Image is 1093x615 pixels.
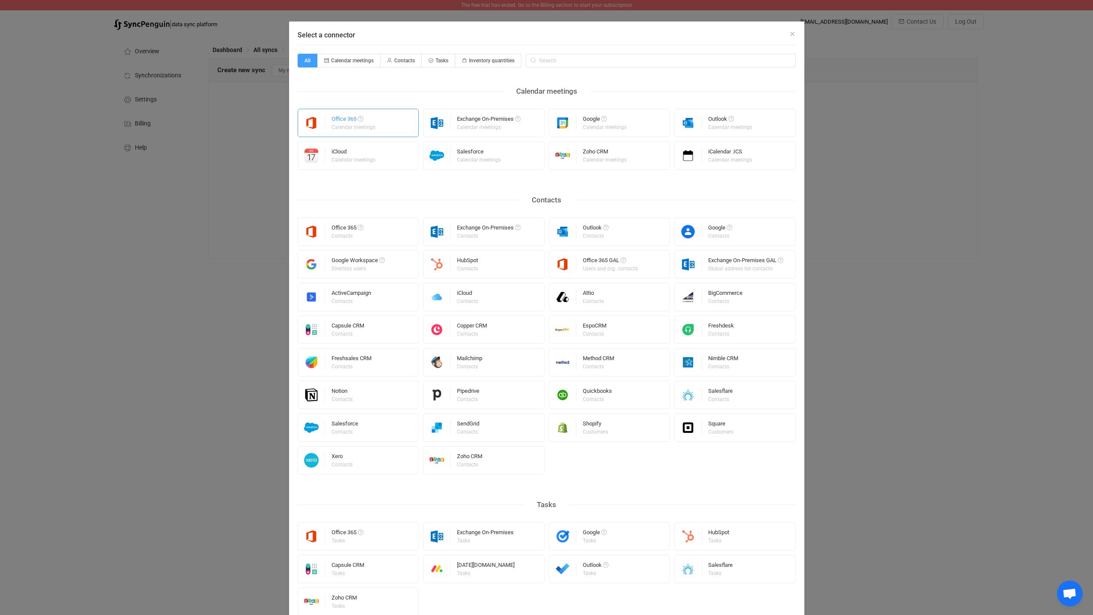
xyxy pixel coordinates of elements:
img: icloud.png [423,290,451,304]
img: big-commerce.png [675,290,702,304]
div: iCloud [457,290,479,299]
div: Zoho CRM [457,453,482,462]
img: square.png [675,420,702,435]
div: Contacts [583,331,605,337]
img: espo-crm.png [549,322,576,337]
div: Tasks [524,498,569,511]
div: Outlook [708,116,753,125]
button: Close [789,30,796,38]
img: zoho-crm.png [298,594,325,609]
div: Freshsales CRM [332,355,371,364]
img: icalendar.png [675,148,702,163]
div: Google [583,116,628,125]
div: Quickbooks [583,388,612,397]
img: freshdesk.png [675,322,702,337]
img: microsoft365.png [298,116,325,130]
img: mailchimp.png [423,355,451,370]
div: Google [583,529,607,538]
input: Search [526,54,796,67]
div: Office 365 [332,529,363,538]
div: [DATE][DOMAIN_NAME] [457,562,515,571]
div: Office 365 [332,116,377,125]
div: HubSpot [708,529,729,538]
img: attio.png [549,290,576,304]
div: Tasks [708,571,731,576]
img: hubspot.png [423,257,451,272]
div: Global address list contacts [708,266,782,271]
div: Contacts [583,299,604,304]
div: Tasks [332,603,356,609]
div: Calendar meetings [708,125,752,130]
div: Contacts [457,331,486,337]
img: google-tasks.png [549,529,576,544]
div: Square [708,421,735,429]
img: zoho-crm.png [423,453,451,468]
div: Contacts [457,233,519,239]
div: Mailchimp [457,355,482,364]
div: Contacts [583,233,607,239]
img: capsule.png [298,322,325,337]
img: notion.png [298,388,325,402]
div: Zoho CRM [583,149,628,157]
img: exchange.png [675,257,702,272]
div: Tasks [332,538,362,543]
img: quickbooks.png [549,388,576,402]
img: google-contacts.png [675,224,702,239]
div: Exchange On-Premises GAL [708,257,783,266]
div: iCalendar .ICS [708,149,753,157]
div: Freshdesk [708,323,734,331]
div: Exchange On-Premises [457,529,514,538]
div: iCloud [332,149,377,157]
div: Calendar meetings [583,125,627,130]
div: Outlook [583,562,609,571]
div: Zoho CRM [332,595,357,603]
div: BigCommerce [708,290,743,299]
div: ActiveCampaign [332,290,371,299]
img: outlook.png [675,116,702,130]
img: methodcrm.png [549,355,576,370]
div: Exchange On-Premises [457,225,521,233]
div: Tasks [332,571,363,576]
img: icloud-calendar.png [298,148,325,163]
img: salesflare.png [675,562,702,576]
img: microsoft365.png [549,257,576,272]
div: Contacts [457,462,481,467]
div: Contacts [708,299,741,304]
div: Outlook [583,225,609,233]
div: Tasks [708,538,728,543]
div: Contacts [708,364,737,369]
div: Tasks [457,571,513,576]
div: Contacts [457,429,478,434]
div: Contacts [332,364,370,369]
img: copper.png [423,322,451,337]
img: outlook.png [549,224,576,239]
img: xero.png [298,453,325,468]
div: Attio [583,290,605,299]
div: Directory users [332,266,384,271]
div: Salesflare [708,388,733,397]
img: freshworks.png [298,355,325,370]
img: exchange.png [423,116,451,130]
img: hubspot.png [675,529,702,544]
div: Customers [583,429,608,434]
div: Contacts [708,233,731,239]
div: Salesforce [457,149,502,157]
div: Contacts [332,331,363,337]
div: HubSpot [457,257,479,266]
img: nimble.png [675,355,702,370]
span: Select a connector [298,31,355,39]
div: Notion [332,388,354,397]
div: Google [708,225,732,233]
div: Contacts [457,364,481,369]
img: pipedrive.png [423,388,451,402]
div: Calendar meetings [708,157,752,162]
div: Calendar meetings [332,157,375,162]
div: Contacts [583,397,611,402]
div: Contacts [583,364,613,369]
div: Tasks [583,571,607,576]
div: Customers [708,429,734,434]
div: Calendar meetings [503,85,590,98]
div: EspoCRM [583,323,606,331]
div: Users and org. contacts [583,266,638,271]
div: Method CRM [583,355,614,364]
